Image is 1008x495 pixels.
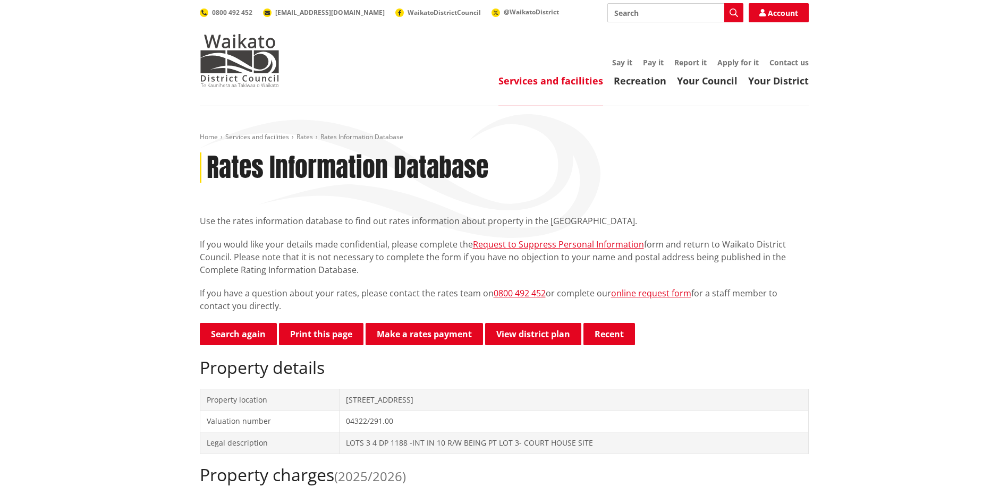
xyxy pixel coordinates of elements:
[674,57,707,67] a: Report it
[494,287,546,299] a: 0800 492 452
[200,411,340,432] td: Valuation number
[200,8,252,17] a: 0800 492 452
[200,323,277,345] a: Search again
[263,8,385,17] a: [EMAIL_ADDRESS][DOMAIN_NAME]
[408,8,481,17] span: WaikatoDistrictCouncil
[340,432,808,454] td: LOTS 3 4 DP 1188 -INT IN 10 R/W BEING PT LOT 3- COURT HOUSE SITE
[297,132,313,141] a: Rates
[748,74,809,87] a: Your District
[340,389,808,411] td: [STREET_ADDRESS]
[769,57,809,67] a: Contact us
[279,323,363,345] button: Print this page
[643,57,664,67] a: Pay it
[275,8,385,17] span: [EMAIL_ADDRESS][DOMAIN_NAME]
[492,7,559,16] a: @WaikatoDistrict
[200,287,809,312] p: If you have a question about your rates, please contact the rates team on or complete our for a s...
[749,3,809,22] a: Account
[334,467,406,485] span: (2025/2026)
[200,432,340,454] td: Legal description
[200,357,809,378] h2: Property details
[212,8,252,17] span: 0800 492 452
[340,411,808,432] td: 04322/291.00
[717,57,759,67] a: Apply for it
[366,323,483,345] a: Make a rates payment
[504,7,559,16] span: @WaikatoDistrict
[200,133,809,142] nav: breadcrumb
[498,74,603,87] a: Services and facilities
[200,389,340,411] td: Property location
[200,465,809,485] h2: Property charges
[200,215,809,227] p: Use the rates information database to find out rates information about property in the [GEOGRAPHI...
[612,57,632,67] a: Say it
[395,8,481,17] a: WaikatoDistrictCouncil
[200,132,218,141] a: Home
[225,132,289,141] a: Services and facilities
[200,34,279,87] img: Waikato District Council - Te Kaunihera aa Takiwaa o Waikato
[583,323,635,345] button: Recent
[473,238,644,250] a: Request to Suppress Personal Information
[614,74,666,87] a: Recreation
[485,323,581,345] a: View district plan
[207,152,488,183] h1: Rates Information Database
[677,74,738,87] a: Your Council
[611,287,691,299] a: online request form
[607,3,743,22] input: Search input
[320,132,403,141] span: Rates Information Database
[200,238,809,276] p: If you would like your details made confidential, please complete the form and return to Waikato ...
